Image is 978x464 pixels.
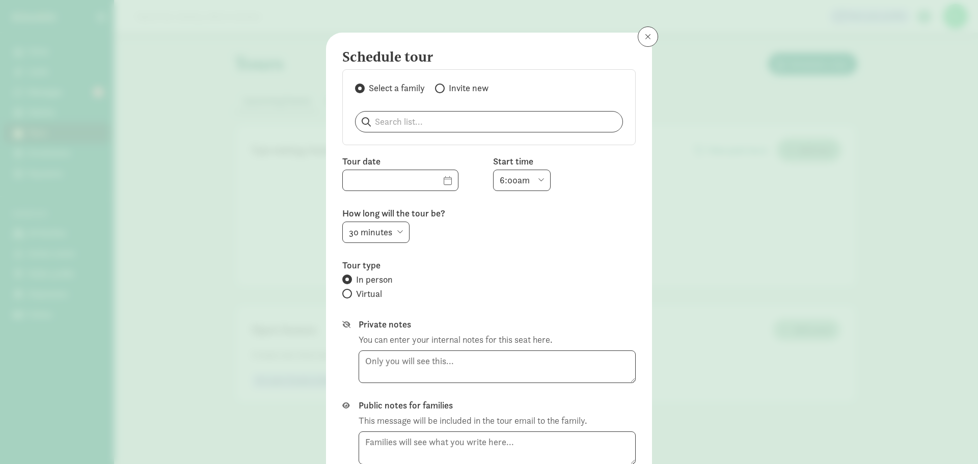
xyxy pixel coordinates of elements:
label: How long will the tour be? [342,207,636,220]
label: Private notes [359,318,636,331]
label: Tour date [342,155,485,168]
div: This message will be included in the tour email to the family. [359,414,587,427]
span: In person [356,274,393,286]
div: You can enter your internal notes for this seat here. [359,333,552,346]
span: Virtual [356,288,382,300]
span: Invite new [449,82,488,94]
span: Select a family [369,82,425,94]
label: Start time [493,155,636,168]
iframe: Chat Widget [927,415,978,464]
label: Public notes for families [359,399,636,412]
h4: Schedule tour [342,49,628,65]
label: Tour type [342,259,636,271]
input: Search list... [356,112,622,132]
